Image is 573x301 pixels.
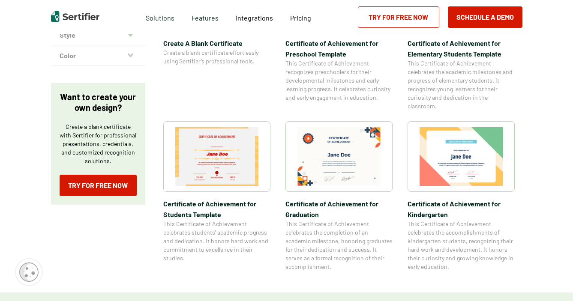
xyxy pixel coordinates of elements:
span: Certificate of Achievement for Graduation [285,198,393,220]
a: Certificate of Achievement for KindergartenCertificate of Achievement for KindergartenThis Certif... [408,121,515,271]
span: Create A Blank Certificate [163,38,270,48]
a: Try for Free Now [358,6,439,28]
a: Integrations [236,12,273,22]
span: Certificate of Achievement for Elementary Students Template [408,38,515,59]
a: Pricing [290,12,311,22]
span: Certificate of Achievement for Preschool Template [285,38,393,59]
img: Certificate of Achievement for Students Template [175,127,258,186]
span: Pricing [290,14,311,22]
a: Certificate of Achievement for GraduationCertificate of Achievement for GraduationThis Certificat... [285,121,393,271]
button: Color [51,45,145,66]
span: Solutions [146,12,174,22]
span: Create a blank certificate effortlessly using Sertifier’s professional tools. [163,48,270,66]
span: This Certificate of Achievement celebrates the completion of an academic milestone, honoring grad... [285,220,393,271]
img: Cookie Popup Icon [19,262,39,282]
span: This Certificate of Achievement celebrates the academic milestones and progress of elementary stu... [408,59,515,110]
span: Integrations [236,14,273,22]
p: Want to create your own design? [60,92,137,113]
span: Certificate of Achievement for Kindergarten [408,198,515,220]
a: Try for Free Now [60,175,137,196]
iframe: Chat Widget [530,260,573,301]
a: Certificate of Achievement for Students TemplateCertificate of Achievement for Students TemplateT... [163,121,270,271]
span: This Certificate of Achievement celebrates students’ academic progress and dedication. It honors ... [163,220,270,262]
p: Create a blank certificate with Sertifier for professional presentations, credentials, and custom... [60,122,137,165]
span: This Certificate of Achievement recognizes preschoolers for their developmental milestones and ea... [285,59,393,102]
img: Certificate of Achievement for Graduation [297,127,381,186]
button: Schedule a Demo [448,6,522,28]
span: This Certificate of Achievement celebrates the accomplishments of kindergarten students, recogniz... [408,220,515,271]
button: Style [51,25,145,45]
span: Features [192,12,219,22]
span: Certificate of Achievement for Students Template [163,198,270,220]
img: Certificate of Achievement for Kindergarten [420,127,503,186]
img: Sertifier | Digital Credentialing Platform [51,11,99,22]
